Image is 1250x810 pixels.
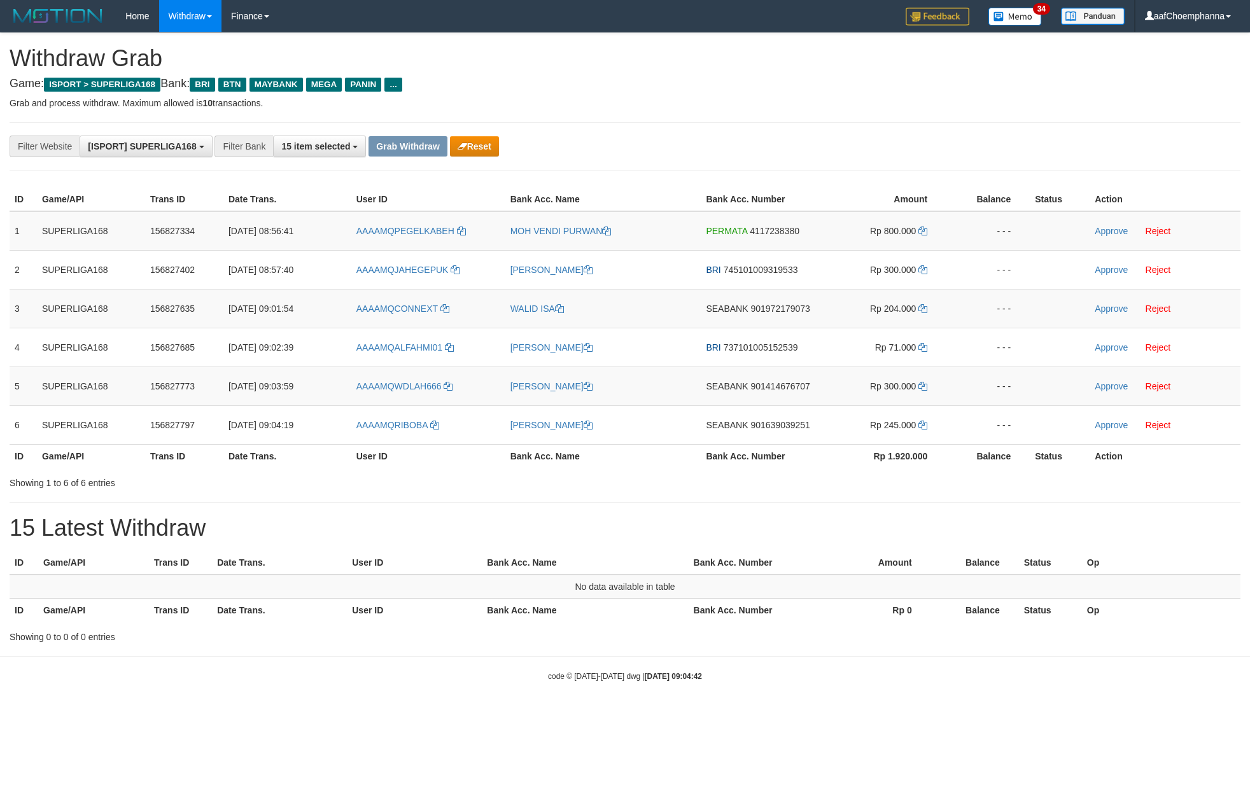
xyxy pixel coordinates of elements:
h1: 15 Latest Withdraw [10,515,1240,541]
span: MAYBANK [249,78,303,92]
span: BRI [706,342,720,353]
a: AAAAMQPEGELKABEH [356,226,466,236]
th: User ID [347,551,482,575]
th: Status [1030,188,1090,211]
th: ID [10,551,38,575]
button: [ISPORT] SUPERLIGA168 [80,136,212,157]
span: 156827685 [150,342,195,353]
span: Copy 737101005152539 to clipboard [724,342,798,353]
a: Approve [1095,342,1128,353]
td: - - - [946,250,1030,289]
span: AAAAMQALFAHMI01 [356,342,442,353]
img: Button%20Memo.svg [988,8,1042,25]
a: Copy 204000 to clipboard [918,304,927,314]
th: Rp 0 [799,599,931,622]
span: 156827797 [150,420,195,430]
th: Trans ID [149,551,212,575]
td: - - - [946,328,1030,367]
span: 15 item selected [281,141,350,151]
a: [PERSON_NAME] [510,265,593,275]
th: Balance [931,599,1019,622]
th: Trans ID [149,599,212,622]
span: PERMATA [706,226,747,236]
th: Action [1090,444,1240,468]
th: Bank Acc. Number [689,599,799,622]
td: 1 [10,211,37,251]
th: Game/API [37,188,145,211]
span: [DATE] 09:03:59 [228,381,293,391]
a: [PERSON_NAME] [510,342,593,353]
div: Showing 1 to 6 of 6 entries [10,471,511,489]
td: SUPERLIGA168 [37,367,145,405]
span: AAAAMQPEGELKABEH [356,226,454,236]
th: Status [1019,599,1082,622]
a: Approve [1095,420,1128,430]
th: Op [1082,599,1240,622]
a: Reject [1146,304,1171,314]
a: AAAAMQWDLAH666 [356,381,453,391]
th: Balance [946,444,1030,468]
a: Approve [1095,304,1128,314]
span: AAAAMQJAHEGEPUK [356,265,449,275]
td: SUPERLIGA168 [37,328,145,367]
th: Rp 1.920.000 [821,444,946,468]
span: [DATE] 08:57:40 [228,265,293,275]
span: [DATE] 09:01:54 [228,304,293,314]
span: 156827402 [150,265,195,275]
th: Bank Acc. Number [689,551,799,575]
span: BRI [190,78,214,92]
th: Bank Acc. Name [505,444,701,468]
span: AAAAMQWDLAH666 [356,381,442,391]
span: 156827334 [150,226,195,236]
span: AAAAMQRIBOBA [356,420,428,430]
img: panduan.png [1061,8,1125,25]
a: [PERSON_NAME] [510,381,593,391]
a: Copy 71000 to clipboard [918,342,927,353]
th: Op [1082,551,1240,575]
h4: Game: Bank: [10,78,1240,90]
span: BRI [706,265,720,275]
span: MEGA [306,78,342,92]
td: SUPERLIGA168 [37,405,145,444]
a: Approve [1095,381,1128,391]
a: Approve [1095,226,1128,236]
th: ID [10,188,37,211]
th: Amount [821,188,946,211]
span: Rp 300.000 [870,381,916,391]
th: Game/API [38,599,149,622]
span: ISPORT > SUPERLIGA168 [44,78,160,92]
span: AAAAMQCONNEXT [356,304,438,314]
td: 2 [10,250,37,289]
th: Game/API [38,551,149,575]
th: ID [10,444,37,468]
a: [PERSON_NAME] [510,420,593,430]
img: MOTION_logo.png [10,6,106,25]
td: 3 [10,289,37,328]
th: Status [1030,444,1090,468]
th: Trans ID [145,188,223,211]
span: [DATE] 08:56:41 [228,226,293,236]
a: Approve [1095,265,1128,275]
th: Game/API [37,444,145,468]
div: Filter Bank [214,136,273,157]
th: Date Trans. [212,599,347,622]
a: AAAAMQALFAHMI01 [356,342,454,353]
a: Copy 300000 to clipboard [918,265,927,275]
a: AAAAMQRIBOBA [356,420,439,430]
a: Reject [1146,420,1171,430]
span: [DATE] 09:02:39 [228,342,293,353]
h1: Withdraw Grab [10,46,1240,71]
td: 6 [10,405,37,444]
div: Showing 0 to 0 of 0 entries [10,625,511,643]
div: Filter Website [10,136,80,157]
span: SEABANK [706,420,748,430]
th: Bank Acc. Name [482,599,688,622]
a: WALID ISA [510,304,564,314]
a: Reject [1146,342,1171,353]
button: Reset [450,136,499,157]
td: 4 [10,328,37,367]
button: Grab Withdraw [369,136,447,157]
a: AAAAMQCONNEXT [356,304,449,314]
a: AAAAMQJAHEGEPUK [356,265,460,275]
span: [DATE] 09:04:19 [228,420,293,430]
